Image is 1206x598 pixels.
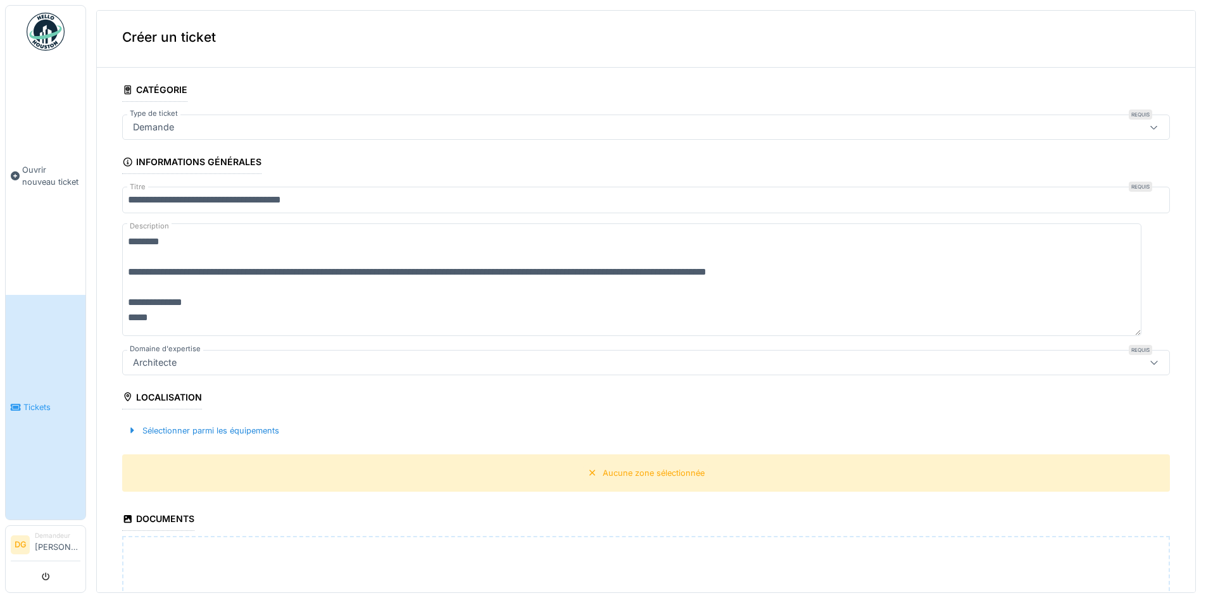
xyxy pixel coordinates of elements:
[6,58,85,295] a: Ouvrir nouveau ticket
[22,164,80,188] span: Ouvrir nouveau ticket
[127,108,180,119] label: Type de ticket
[27,13,65,51] img: Badge_color-CXgf-gQk.svg
[1129,109,1152,120] div: Requis
[127,182,148,192] label: Titre
[122,388,202,409] div: Localisation
[122,422,284,439] div: Sélectionner parmi les équipements
[127,218,172,234] label: Description
[97,7,1195,68] div: Créer un ticket
[128,356,182,370] div: Architecte
[122,509,194,531] div: Documents
[35,531,80,540] div: Demandeur
[1129,345,1152,355] div: Requis
[1129,182,1152,192] div: Requis
[128,120,179,134] div: Demande
[23,401,80,413] span: Tickets
[11,531,80,561] a: DG Demandeur[PERSON_NAME]
[122,153,261,174] div: Informations générales
[122,80,187,102] div: Catégorie
[6,295,85,520] a: Tickets
[127,344,203,354] label: Domaine d'expertise
[11,535,30,554] li: DG
[603,467,705,479] div: Aucune zone sélectionnée
[35,531,80,558] li: [PERSON_NAME]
